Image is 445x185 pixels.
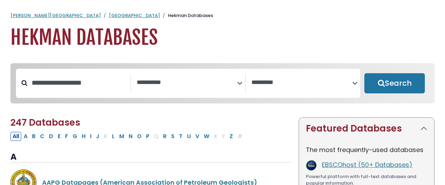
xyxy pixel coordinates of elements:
textarea: Search [251,79,352,86]
button: Filter Results G [71,132,79,141]
button: Filter Results Z [227,132,235,141]
nav: Search filters [10,63,435,103]
button: Filter Results C [38,132,47,141]
button: Filter Results W [202,132,211,141]
nav: breadcrumb [10,12,435,19]
button: Submit for Search Results [364,73,425,93]
textarea: Search [137,79,237,86]
button: Filter Results V [193,132,201,141]
button: Featured Databases [299,118,434,140]
button: Filter Results P [144,132,152,141]
button: All [10,132,21,141]
button: Filter Results B [30,132,38,141]
button: Filter Results R [161,132,169,141]
button: Filter Results L [110,132,117,141]
button: Filter Results D [47,132,55,141]
button: Filter Results S [169,132,177,141]
button: Filter Results M [117,132,126,141]
li: Hekman Databases [160,12,213,19]
h1: Hekman Databases [10,26,435,49]
button: Filter Results O [135,132,144,141]
button: Filter Results A [22,132,30,141]
button: Filter Results N [127,132,135,141]
button: Filter Results T [177,132,185,141]
span: 247 Databases [10,116,80,129]
button: Filter Results F [63,132,70,141]
button: Filter Results I [88,132,94,141]
button: Filter Results U [185,132,193,141]
button: Filter Results E [56,132,63,141]
div: Alpha-list to filter by first letter of database name [10,132,245,140]
button: Filter Results H [80,132,88,141]
button: Filter Results J [94,132,102,141]
a: EBSCOhost (50+ Databases) [322,160,412,169]
p: The most frequently-used databases [306,145,427,154]
a: [GEOGRAPHIC_DATA] [109,12,160,19]
a: [PERSON_NAME][GEOGRAPHIC_DATA] [10,12,101,19]
h3: A [10,152,290,162]
input: Search database by title or keyword [27,77,130,89]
